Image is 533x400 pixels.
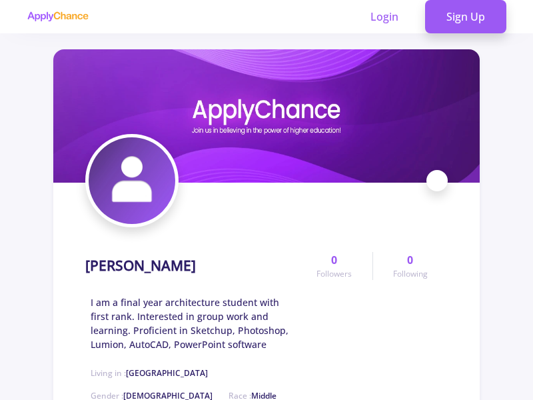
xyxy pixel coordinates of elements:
span: 0 [407,252,413,268]
span: Followers [316,268,352,280]
span: Following [393,268,428,280]
img: Reza Rezaeifarcover image [53,49,480,183]
span: I am a final year architecture student with first rank. Interested in group work and learning. Pr... [91,295,296,351]
span: Living in : [91,367,208,379]
a: 0Followers [296,252,372,280]
img: applychance logo text only [27,11,89,22]
a: 0Following [372,252,448,280]
img: Reza Rezaeifaravatar [89,137,175,224]
span: [GEOGRAPHIC_DATA] [126,367,208,379]
span: 0 [331,252,337,268]
h1: [PERSON_NAME] [85,257,196,274]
